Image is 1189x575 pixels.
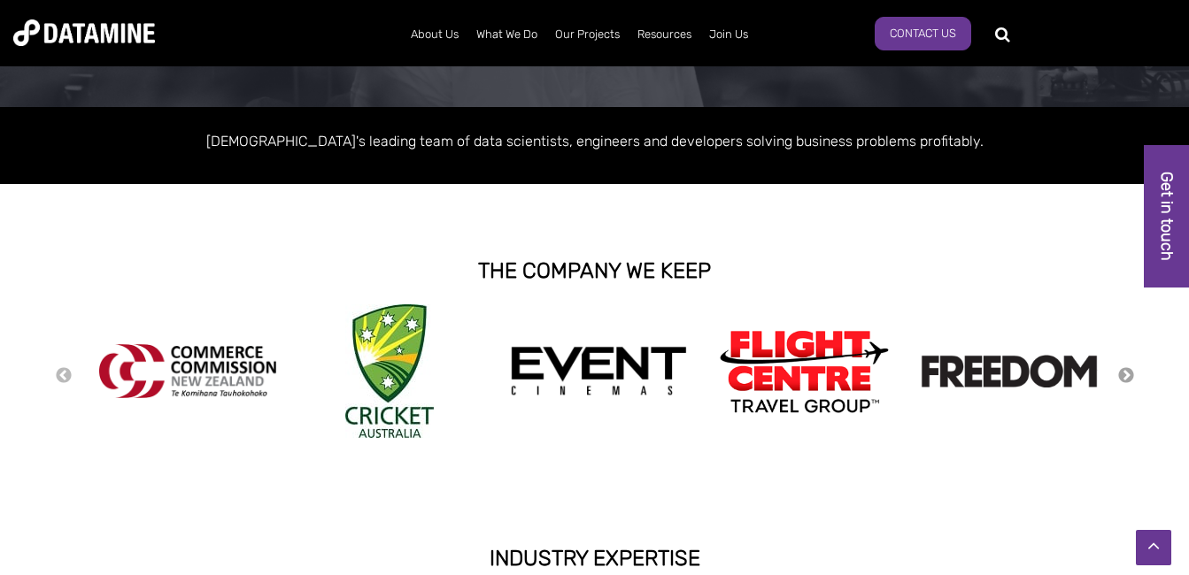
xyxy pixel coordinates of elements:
[921,355,1098,387] img: Freedom logo
[715,326,892,417] img: Flight Centre
[510,346,687,397] img: event cinemas
[546,11,629,57] a: Our Projects
[467,11,546,57] a: What We Do
[13,19,155,46] img: Datamine
[99,344,276,398] img: commercecommission
[490,546,700,571] strong: INDUSTRY EXPERTISE
[345,304,434,438] img: Cricket Australia
[1117,366,1135,386] button: Next
[478,258,711,283] strong: THE COMPANY WE KEEP
[700,11,757,57] a: Join Us
[875,17,971,50] a: Contact Us
[629,11,700,57] a: Resources
[402,11,467,57] a: About Us
[55,366,73,386] button: Previous
[1144,145,1189,287] a: Get in touch
[90,129,1100,153] p: [DEMOGRAPHIC_DATA]'s leading team of data scientists, engineers and developers solving business p...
